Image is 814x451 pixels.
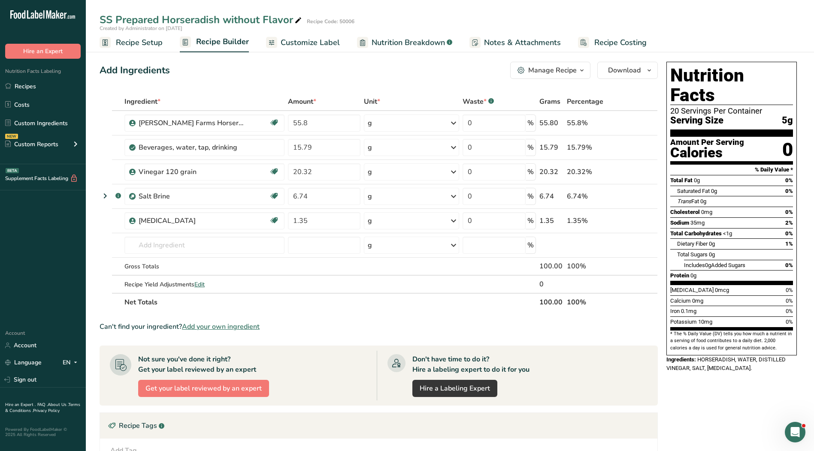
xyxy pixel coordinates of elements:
[723,230,732,237] span: <1g
[100,63,170,78] div: Add Ingredients
[124,280,284,289] div: Recipe Yield Adjustments
[307,18,354,25] div: Recipe Code: 50006
[786,308,793,314] span: 0%
[709,251,715,258] span: 0g
[785,230,793,237] span: 0%
[6,168,19,173] div: BETA
[182,322,260,332] span: Add your own ingredient
[670,219,689,226] span: Sodium
[123,293,538,311] th: Net Totals
[372,37,445,48] span: Nutrition Breakdown
[565,293,619,311] th: 100%
[786,319,793,325] span: 0%
[5,355,42,370] a: Language
[139,167,246,177] div: Vinegar 120 grain
[100,322,658,332] div: Can't find your ingredient?
[567,96,603,107] span: Percentage
[180,32,249,53] a: Recipe Builder
[677,198,691,204] i: Trans
[539,279,564,289] div: 0
[463,96,494,107] div: Waste
[677,188,710,194] span: Saturated Fat
[578,33,647,52] a: Recipe Costing
[138,354,256,375] div: Not sure you've done it right? Get your label reviewed by an expert
[139,191,246,201] div: Salt Brine
[368,118,372,128] div: g
[539,142,564,153] div: 15.79
[194,280,205,289] span: Edit
[670,177,693,183] span: Total Fat
[782,115,793,126] span: 5g
[412,380,497,397] a: Hire a Labeling Expert
[567,142,617,153] div: 15.79%
[785,177,793,183] span: 0%
[281,37,340,48] span: Customize Label
[670,308,680,314] span: Iron
[711,188,717,194] span: 0g
[138,380,269,397] button: Get your label reviewed by an expert
[670,298,691,304] span: Calcium
[5,140,58,149] div: Custom Reports
[670,209,700,215] span: Cholesterol
[700,198,706,204] span: 0g
[670,66,793,105] h1: Nutrition Facts
[100,25,182,32] span: Created by Administrator on [DATE]
[677,241,708,247] span: Dietary Fiber
[567,167,617,177] div: 20.32%
[785,241,793,247] span: 1%
[5,402,36,408] a: Hire an Expert .
[684,262,745,268] span: Includes Added Sugars
[196,36,249,48] span: Recipe Builder
[129,193,136,200] img: Sub Recipe
[63,358,81,368] div: EN
[368,216,372,226] div: g
[666,356,696,363] span: Ingredients:
[690,219,705,226] span: 35mg
[116,37,163,48] span: Recipe Setup
[692,298,703,304] span: 0mg
[567,118,617,128] div: 55.8%
[139,142,246,153] div: Beverages, water, tap, drinking
[484,37,561,48] span: Notes & Attachments
[785,219,793,226] span: 2%
[785,262,793,268] span: 0%
[539,216,564,226] div: 1.35
[567,191,617,201] div: 6.74%
[539,191,564,201] div: 6.74
[145,383,262,394] span: Get your label reviewed by an expert
[670,138,744,147] div: Amount Per Serving
[124,262,284,271] div: Gross Totals
[782,138,793,161] div: 0
[266,33,340,52] a: Customize Label
[701,209,712,215] span: 0mg
[368,142,372,153] div: g
[100,33,163,52] a: Recipe Setup
[37,402,48,408] a: FAQ .
[785,188,793,194] span: 0%
[5,402,80,414] a: Terms & Conditions .
[124,237,284,254] input: Add Ingredient
[100,12,303,27] div: SS Prepared Horseradish without Flavor
[539,261,564,271] div: 100.00
[594,37,647,48] span: Recipe Costing
[528,65,577,75] div: Manage Recipe
[597,62,658,79] button: Download
[681,308,696,314] span: 0.1mg
[785,209,793,215] span: 0%
[539,96,560,107] span: Grams
[670,107,793,115] div: 20 Servings Per Container
[694,177,700,183] span: 0g
[139,216,246,226] div: [MEDICAL_DATA]
[288,96,316,107] span: Amount
[670,331,793,352] section: * The % Daily Value (DV) tells you how much a nutrient in a serving of food contributes to a dail...
[698,319,712,325] span: 10mg
[670,272,689,279] span: Protein
[368,191,372,201] div: g
[368,167,372,177] div: g
[368,240,372,250] div: g
[539,118,564,128] div: 55.80
[124,96,160,107] span: Ingredient
[786,298,793,304] span: 0%
[5,134,18,139] div: NEW
[670,230,722,237] span: Total Carbohydrates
